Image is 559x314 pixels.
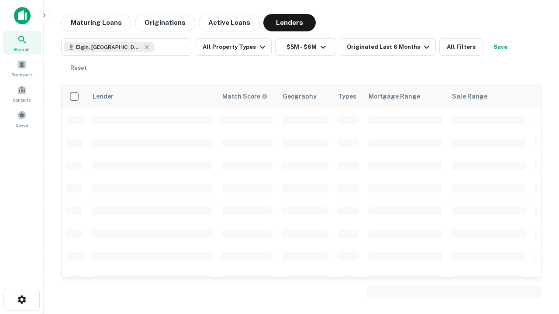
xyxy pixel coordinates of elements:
[196,38,272,56] button: All Property Types
[452,91,487,102] div: Sale Range
[222,92,268,101] div: Capitalize uses an advanced AI algorithm to match your search with the best lender. The match sco...
[340,38,436,56] button: Originated Last 6 Months
[217,84,277,109] th: Capitalize uses an advanced AI algorithm to match your search with the best lender. The match sco...
[3,56,41,80] a: Borrowers
[275,38,336,56] button: $5M - $6M
[263,14,316,31] button: Lenders
[93,91,114,102] div: Lender
[515,244,559,286] iframe: Chat Widget
[333,84,363,109] th: Types
[61,14,131,31] button: Maturing Loans
[87,84,217,109] th: Lender
[13,96,31,103] span: Contacts
[222,92,266,101] h6: Match Score
[277,84,333,109] th: Geography
[65,59,93,77] button: Reset
[16,122,28,129] span: Saved
[76,43,141,51] span: Elgin, [GEOGRAPHIC_DATA], [GEOGRAPHIC_DATA]
[363,84,447,109] th: Mortgage Range
[347,42,432,52] div: Originated Last 6 Months
[11,71,32,78] span: Borrowers
[283,91,317,102] div: Geography
[3,31,41,55] a: Search
[3,107,41,130] a: Saved
[135,14,195,31] button: Originations
[338,91,356,102] div: Types
[14,7,31,24] img: capitalize-icon.png
[3,82,41,105] a: Contacts
[439,38,483,56] button: All Filters
[369,91,420,102] div: Mortgage Range
[487,38,514,56] button: Save your search to get updates of matches that match your search criteria.
[199,14,260,31] button: Active Loans
[14,46,30,53] span: Search
[447,84,530,109] th: Sale Range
